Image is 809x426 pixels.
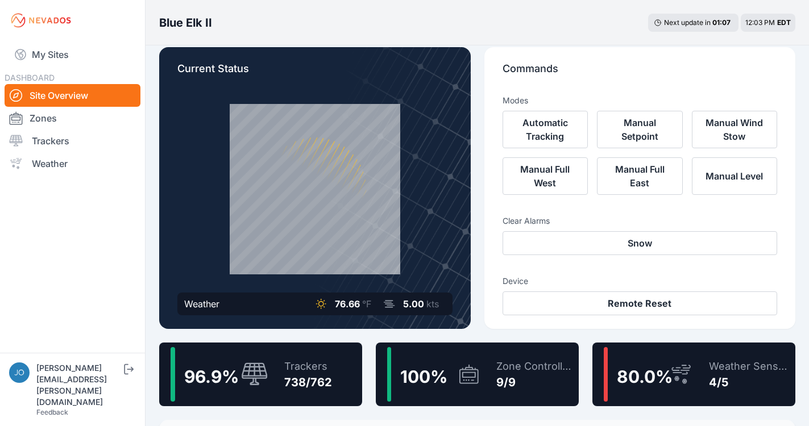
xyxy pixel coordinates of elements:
button: Manual Wind Stow [692,111,778,148]
button: Manual Full West [503,157,588,195]
button: Snow [503,231,778,255]
span: 5.00 [403,298,424,310]
button: Automatic Tracking [503,111,588,148]
span: °F [362,298,371,310]
span: 80.0 % [617,366,673,387]
div: Weather [184,297,219,311]
button: Manual Setpoint [597,111,683,148]
a: 100%Zone Controllers9/9 [376,343,579,406]
span: kts [426,298,439,310]
div: 738/762 [284,374,332,390]
h3: Modes [503,95,528,106]
span: 96.9 % [184,366,239,387]
button: Remote Reset [503,291,778,315]
a: Weather [5,152,140,175]
div: 4/5 [709,374,791,390]
p: Commands [503,61,778,86]
a: Trackers [5,130,140,152]
div: Weather Sensors [709,358,791,374]
button: Manual Full East [597,157,683,195]
a: 80.0%Weather Sensors4/5 [592,343,795,406]
img: Nevados [9,11,73,30]
span: EDT [777,18,791,27]
button: Manual Level [692,157,778,195]
div: 9/9 [496,374,574,390]
span: 76.66 [335,298,360,310]
span: 100 % [400,366,447,387]
a: Site Overview [5,84,140,107]
div: Zone Controllers [496,358,574,374]
h3: Clear Alarms [503,215,778,227]
h3: Device [503,275,778,287]
nav: Breadcrumb [159,8,212,37]
div: 01 : 07 [712,18,733,27]
span: DASHBOARD [5,73,55,82]
a: My Sites [5,41,140,68]
div: [PERSON_NAME][EMAIL_ADDRESS][PERSON_NAME][DOMAIN_NAME] [36,362,122,408]
span: 12:03 PM [745,18,775,27]
h3: Blue Elk II [159,15,212,31]
div: Trackers [284,358,332,374]
a: Feedback [36,408,68,416]
a: 96.9%Trackers738/762 [159,343,362,406]
span: Next update in [664,18,711,27]
img: joe.mikula@nevados.solar [9,362,30,383]
p: Current Status [177,61,453,86]
a: Zones [5,107,140,130]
